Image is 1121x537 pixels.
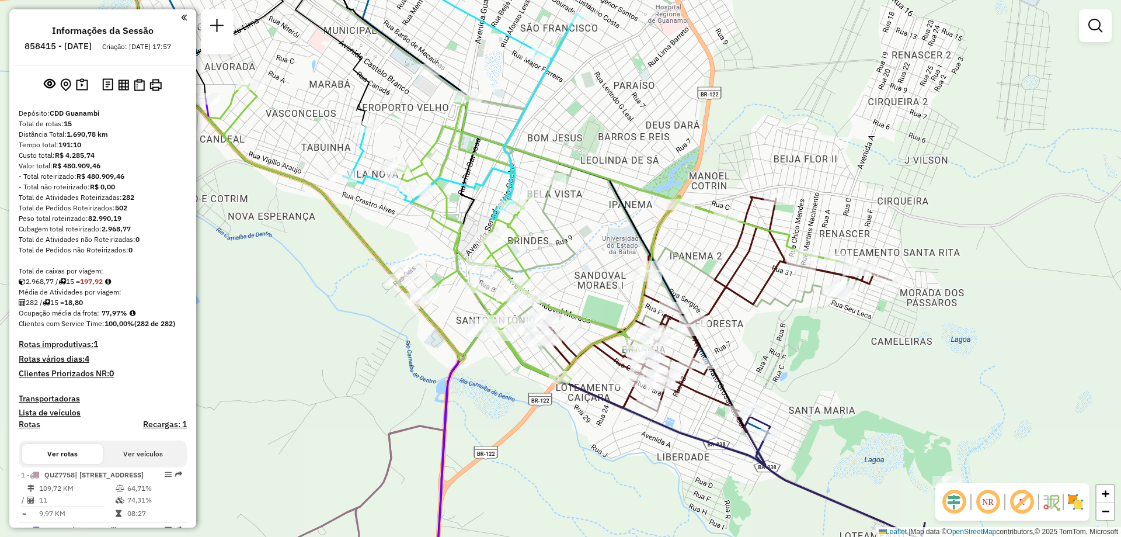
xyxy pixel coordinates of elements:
[109,368,114,379] strong: 0
[67,130,108,138] strong: 1.690,78 km
[100,76,116,94] button: Logs desbloquear sessão
[1102,486,1109,501] span: +
[21,494,27,506] td: /
[93,339,98,349] strong: 1
[116,485,124,492] i: % de utilização do peso
[206,14,229,40] a: Nova sessão e pesquisa
[85,354,89,364] strong: 4
[974,488,1002,516] span: Ocultar NR
[44,525,72,534] span: FAI2A99
[41,75,58,94] button: Exibir sessão original
[102,224,131,233] strong: 2.968,77
[58,278,66,285] i: Total de rotas
[19,245,187,255] div: Total de Pedidos não Roteirizados:
[19,203,187,213] div: Total de Pedidos Roteirizados:
[135,235,140,244] strong: 0
[103,444,183,464] button: Ver veículos
[80,277,103,286] strong: 197,92
[879,528,907,536] a: Leaflet
[64,298,83,307] strong: 18,80
[1096,503,1114,520] a: Zoom out
[128,245,133,254] strong: 0
[115,203,127,212] strong: 502
[19,234,187,245] div: Total de Atividades não Roteirizadas:
[19,408,187,418] h4: Lista de veículos
[127,483,182,494] td: 64,71%
[19,224,187,234] div: Cubagem total roteirizado:
[143,420,187,429] h4: Recargas: 1
[116,77,131,92] button: Visualizar relatório de Roteirização
[147,77,164,93] button: Imprimir Rotas
[19,161,187,171] div: Valor total:
[19,276,187,287] div: 2.968,77 / 15 =
[27,497,34,504] i: Total de Atividades
[88,214,121,223] strong: 82.990,19
[64,119,72,128] strong: 15
[58,140,81,149] strong: 191:10
[19,420,40,429] a: Rotas
[39,483,115,494] td: 109,72 KM
[105,319,134,328] strong: 100,00%
[74,76,90,94] button: Painel de Sugestão
[165,471,172,478] em: Opções
[19,213,187,224] div: Peso total roteirizado:
[53,161,100,170] strong: R$ 480.909,46
[72,525,123,534] span: | 210 - Candiba
[127,494,182,506] td: 74,31%
[75,470,144,479] span: | [STREET_ADDRESS]
[1102,504,1109,518] span: −
[19,119,187,129] div: Total de rotas:
[175,471,182,478] em: Rota exportada
[19,171,187,182] div: - Total roteirizado:
[1008,488,1036,516] span: Exibir rótulo
[25,41,92,51] h6: 858415 - [DATE]
[130,310,135,317] em: Média calculada utilizando a maior ocupação (%Peso ou %Cubagem) de cada rota da sessão. Rotas cro...
[19,369,187,379] h4: Clientes Priorizados NR:
[947,528,997,536] a: OpenStreetMap
[131,77,147,93] button: Visualizar Romaneio
[43,299,50,306] i: Total de rotas
[19,309,99,317] span: Ocupação média da frota:
[19,319,105,328] span: Clientes com Service Time:
[52,25,154,36] h4: Informações da Sessão
[19,299,26,306] i: Total de Atividades
[19,182,187,192] div: - Total não roteirizado:
[175,526,182,533] em: Rota exportada
[44,470,75,479] span: QUZ7758
[1066,493,1085,511] img: Exibir/Ocultar setores
[76,172,124,181] strong: R$ 480.909,46
[127,508,182,519] td: 08:27
[58,76,74,94] button: Centralizar mapa no depósito ou ponto de apoio
[98,41,176,52] div: Criação: [DATE] 17:57
[19,287,187,297] div: Média de Atividades por viagem:
[21,470,144,479] span: 1 -
[19,129,187,140] div: Distância Total:
[27,485,34,492] i: Distância Total
[116,497,124,504] i: % de utilização da cubagem
[134,319,175,328] strong: (282 de 282)
[19,278,26,285] i: Cubagem total roteirizado
[908,528,910,536] span: |
[876,527,1121,537] div: Map data © contributors,© 2025 TomTom, Microsoft
[19,339,187,349] h4: Rotas improdutivas:
[55,151,95,160] strong: R$ 4.285,74
[19,150,187,161] div: Custo total:
[165,526,172,533] em: Opções
[181,11,187,24] a: Clique aqui para minimizar o painel
[1096,485,1114,503] a: Zoom in
[116,510,121,517] i: Tempo total em rota
[19,354,187,364] h4: Rotas vários dias:
[122,193,134,202] strong: 282
[1084,14,1107,37] a: Exibir filtros
[19,266,187,276] div: Total de caixas por viagem:
[19,108,187,119] div: Depósito:
[19,192,187,203] div: Total de Atividades Roteirizadas:
[1042,493,1060,511] img: Fluxo de ruas
[19,394,187,404] h4: Transportadoras
[39,494,115,506] td: 11
[22,444,103,464] button: Ver rotas
[50,109,99,117] strong: CDD Guanambi
[940,488,968,516] span: Ocultar deslocamento
[19,297,187,308] div: 282 / 15 =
